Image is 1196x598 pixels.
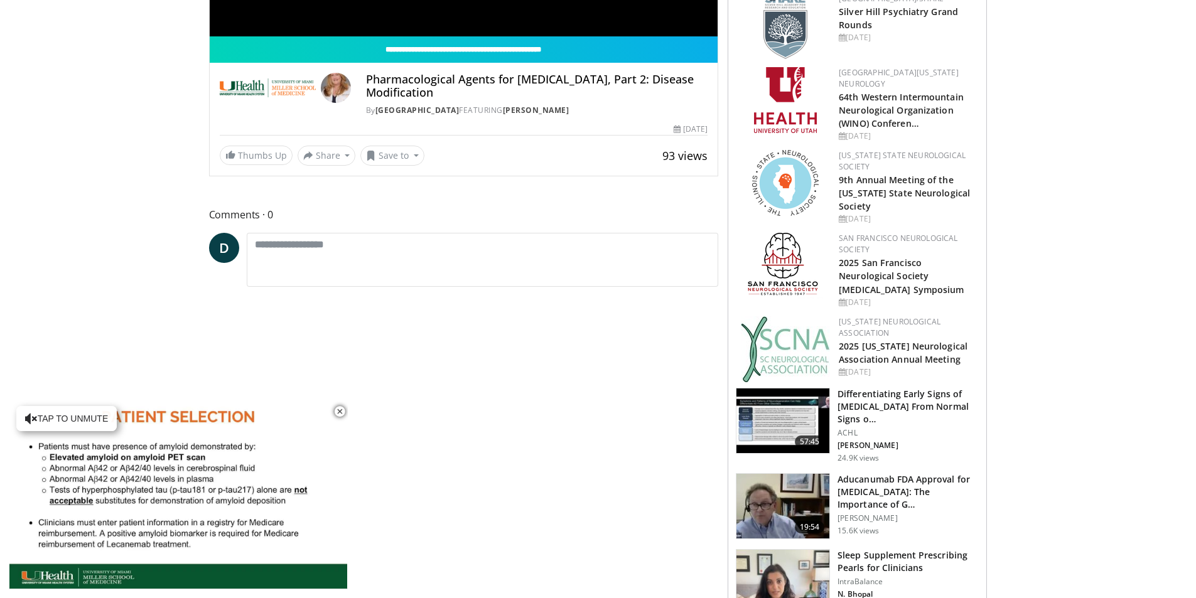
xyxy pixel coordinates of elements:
a: 57:45 Differentiating Early Signs of [MEDICAL_DATA] From Normal Signs o… ACHL [PERSON_NAME] 24.9K... [736,388,979,463]
img: 89fb4855-b918-43ab-9a08-f9374418b1d3.150x105_q85_crop-smart_upscale.jpg [736,474,829,539]
span: 57:45 [795,435,825,448]
a: [US_STATE] State Neurological Society [839,150,966,172]
img: 71a8b48c-8850-4916-bbdd-e2f3ccf11ef9.png.150x105_q85_autocrop_double_scale_upscale_version-0.2.png [752,150,819,216]
p: IntraBalance [838,577,979,587]
div: By FEATURING [366,105,708,116]
button: Share [298,146,356,166]
a: 2025 [US_STATE] Neurological Association Annual Meeting [839,340,967,365]
a: [PERSON_NAME] [503,105,569,115]
span: Comments 0 [209,206,719,223]
span: 19:54 [795,521,825,533]
p: ACHL [838,428,979,438]
img: f6362829-b0a3-407d-a044-59546adfd345.png.150x105_q85_autocrop_double_scale_upscale_version-0.2.png [754,67,817,133]
a: [US_STATE] Neurological Association [839,316,940,338]
a: San Francisco Neurological Society [839,233,957,255]
h3: Differentiating Early Signs of [MEDICAL_DATA] From Normal Signs o… [838,388,979,425]
p: [PERSON_NAME] [838,513,979,523]
img: b123db18-9392-45ae-ad1d-42c3758a27aa.jpg.150x105_q85_autocrop_double_scale_upscale_version-0.2.jpg [741,316,830,382]
a: [GEOGRAPHIC_DATA] [375,105,460,115]
h3: Aducanumab FDA Approval for [MEDICAL_DATA]: The Importance of G… [838,473,979,511]
div: [DATE] [839,213,976,225]
div: [DATE] [839,131,976,142]
p: 24.9K views [838,453,879,463]
div: [DATE] [839,366,976,378]
p: [PERSON_NAME] [838,440,979,451]
div: [DATE] [674,124,708,135]
button: Tap to unmute [16,406,117,431]
a: 64th Western Intermountain Neurological Organization (WINO) Conferen… [839,91,964,129]
a: [GEOGRAPHIC_DATA][US_STATE] Neurology [839,67,959,89]
img: University of Miami [220,73,316,103]
p: 15.6K views [838,526,879,536]
video-js: Video Player [9,398,348,589]
img: 599f3ee4-8b28-44a1-b622-e2e4fac610ae.150x105_q85_crop-smart_upscale.jpg [736,388,829,454]
h3: Sleep Supplement Prescribing Pearls for Clinicians [838,549,979,574]
button: Close [327,398,352,425]
div: [DATE] [839,32,976,43]
span: 93 views [662,148,708,163]
a: 2025 San Francisco Neurological Society [MEDICAL_DATA] Symposium [839,257,964,295]
h4: Pharmacological Agents for [MEDICAL_DATA], Part 2: Disease Modification [366,73,708,100]
button: Save to [360,146,424,166]
img: Avatar [321,73,351,103]
a: Thumbs Up [220,146,293,165]
div: [DATE] [839,297,976,308]
a: 19:54 Aducanumab FDA Approval for [MEDICAL_DATA]: The Importance of G… [PERSON_NAME] 15.6K views [736,473,979,540]
a: D [209,233,239,263]
a: 9th Annual Meeting of the [US_STATE] State Neurological Society [839,174,970,212]
img: ad8adf1f-d405-434e-aebe-ebf7635c9b5d.png.150x105_q85_autocrop_double_scale_upscale_version-0.2.png [748,233,823,299]
a: Silver Hill Psychiatry Grand Rounds [839,6,958,31]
